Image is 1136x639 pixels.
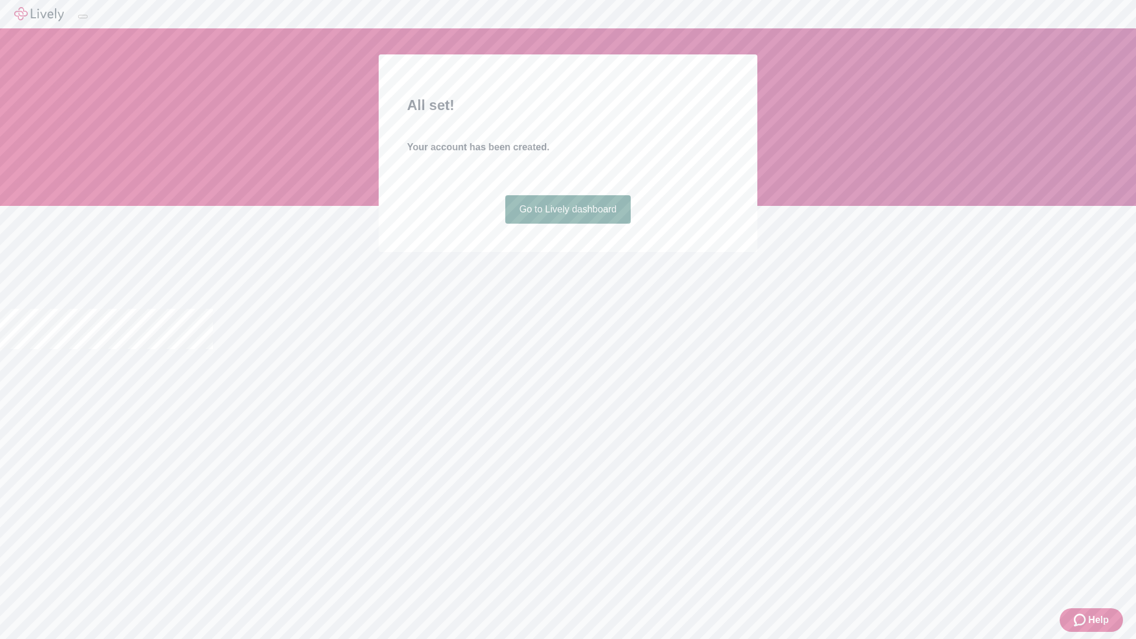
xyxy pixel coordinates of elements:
[14,7,64,21] img: Lively
[78,15,88,18] button: Log out
[407,140,729,154] h4: Your account has been created.
[1060,608,1123,632] button: Zendesk support iconHelp
[407,95,729,116] h2: All set!
[505,195,631,224] a: Go to Lively dashboard
[1088,613,1109,627] span: Help
[1074,613,1088,627] svg: Zendesk support icon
